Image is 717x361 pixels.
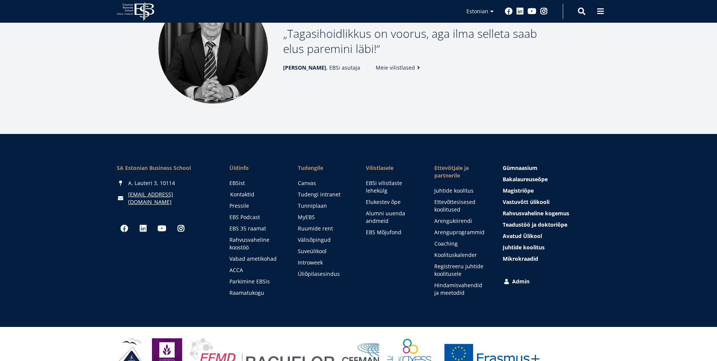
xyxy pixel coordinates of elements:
[503,198,550,205] span: Vastuvõtt ülikooli
[503,176,600,183] a: Bakalaureuseõpe
[173,221,189,236] a: Instagram
[298,164,351,172] a: Tudengile
[298,259,351,266] a: Introweek
[434,198,488,213] a: Ettevõttesisesed koolitused
[503,164,537,171] span: Gümnaasium
[298,191,351,198] a: Tudengi intranet
[155,221,170,236] a: Youtube
[434,217,488,225] a: Arengukiirendi
[503,221,567,228] span: Teadustöö ja doktoriõpe
[516,8,524,15] a: Linkedin
[503,164,600,172] a: Gümnaasium
[503,244,600,251] a: Juhtide koolitus
[503,255,600,263] a: Mikrokraadid
[434,240,488,247] a: Coaching
[434,263,488,278] a: Registreeru juhtide koolitusele
[298,179,351,187] a: Canvas
[503,232,600,240] a: Avatud Ülikool
[298,213,351,221] a: MyEBS
[298,247,351,255] a: Suveülikool
[503,278,600,285] a: Admin
[503,255,538,262] span: Mikrokraadid
[298,202,351,210] a: Tunniplaan
[503,221,600,229] a: Teadustöö ja doktoriõpe
[503,232,542,240] span: Avatud Ülikool
[283,64,326,71] strong: [PERSON_NAME]
[229,202,283,210] a: Pressile
[503,187,534,194] span: Magistriõpe
[283,64,360,72] span: , EBSi asutaja
[434,164,488,179] span: Ettevõtjale ja partnerile
[434,282,488,297] a: Hindamisvahendid ja meetodid
[503,244,545,251] span: Juhtide koolitus
[298,270,351,278] a: Üliõpilasesindus
[434,251,488,259] a: Koolituskalender
[298,225,351,232] a: Ruumide rent
[434,229,488,236] a: Arenguprogrammid
[503,187,600,195] a: Magistriõpe
[229,278,283,285] a: Parkimine EBSis
[503,210,569,217] span: Rahvusvaheline kogemus
[366,179,419,195] a: EBSi vilistlaste lehekülg
[117,164,214,172] div: SA Estonian Business School
[503,210,600,217] a: Rahvusvaheline kogemus
[366,198,419,206] a: Elukestev õpe
[503,198,600,206] a: Vastuvõtt ülikooli
[366,210,419,225] a: Alumni uuenda andmeid
[366,229,419,236] a: EBS Mõjufond
[229,255,283,263] a: Vabad ametikohad
[503,176,548,183] span: Bakalaureuseõpe
[229,179,283,187] a: EBSist
[283,26,559,56] p: Tagasihoidlikkus on voorus, aga ilma selleta saab elus paremini läbi!
[366,164,419,172] span: Vilistlasele
[540,8,548,15] a: Instagram
[376,64,423,72] a: Meie vilistlased
[229,213,283,221] a: EBS Podcast
[128,191,214,206] a: [EMAIL_ADDRESS][DOMAIN_NAME]
[229,225,283,232] a: EBS 35 raamat
[117,179,214,187] div: A. Lauteri 3, 10114
[230,191,283,198] a: Kontaktid
[229,266,283,274] a: ACCA
[117,221,132,236] a: Facebook
[136,221,151,236] a: Linkedin
[528,8,536,15] a: Youtube
[298,236,351,244] a: Välisõpingud
[229,289,283,297] a: Raamatukogu
[229,236,283,251] a: Rahvusvaheline koostöö
[505,8,513,15] a: Facebook
[434,187,488,195] a: Juhtide koolitus
[229,164,283,172] span: Üldinfo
